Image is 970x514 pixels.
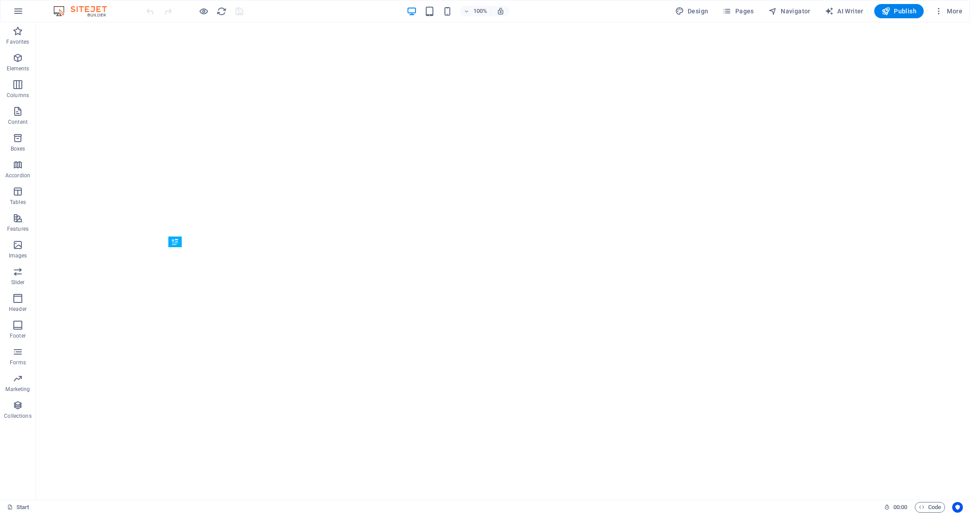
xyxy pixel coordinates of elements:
[6,38,29,45] p: Favorites
[10,199,26,206] p: Tables
[473,6,488,16] h6: 100%
[672,4,712,18] button: Design
[874,4,924,18] button: Publish
[952,502,963,513] button: Usercentrics
[216,6,227,16] button: reload
[884,502,908,513] h6: Session time
[9,306,27,313] p: Header
[931,4,966,18] button: More
[11,145,25,152] p: Boxes
[7,225,29,233] p: Features
[900,504,901,510] span: :
[881,7,917,16] span: Publish
[672,4,712,18] div: Design (Ctrl+Alt+Y)
[11,279,25,286] p: Slider
[8,118,28,126] p: Content
[216,6,227,16] i: Reload page
[5,386,30,393] p: Marketing
[10,332,26,339] p: Footer
[768,7,811,16] span: Navigator
[10,359,26,366] p: Forms
[7,502,29,513] a: Click to cancel selection. Double-click to open Pages
[51,6,118,16] img: Editor Logo
[934,7,962,16] span: More
[915,502,945,513] button: Code
[5,172,30,179] p: Accordion
[497,7,505,15] i: On resize automatically adjust zoom level to fit chosen device.
[7,65,29,72] p: Elements
[722,7,754,16] span: Pages
[719,4,757,18] button: Pages
[198,6,209,16] button: Click here to leave preview mode and continue editing
[4,412,31,420] p: Collections
[821,4,867,18] button: AI Writer
[9,252,27,259] p: Images
[893,502,907,513] span: 00 00
[825,7,864,16] span: AI Writer
[460,6,492,16] button: 100%
[7,92,29,99] p: Columns
[675,7,709,16] span: Design
[919,502,941,513] span: Code
[765,4,814,18] button: Navigator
